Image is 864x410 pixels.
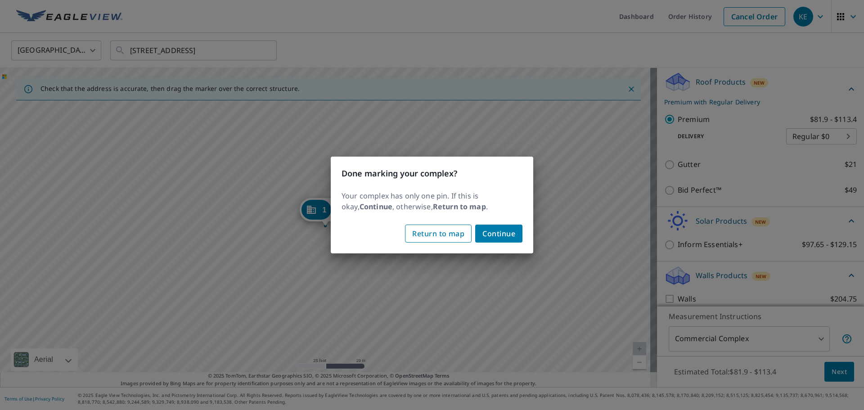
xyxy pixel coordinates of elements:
[405,225,472,243] button: Return to map
[360,202,392,212] b: Continue
[475,225,522,243] button: Continue
[412,227,464,240] span: Return to map
[342,167,522,180] h3: Done marking your complex?
[482,227,515,240] span: Continue
[342,190,522,212] p: Your complex has only one pin. If this is okay, , otherwise, .
[433,202,486,212] b: Return to map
